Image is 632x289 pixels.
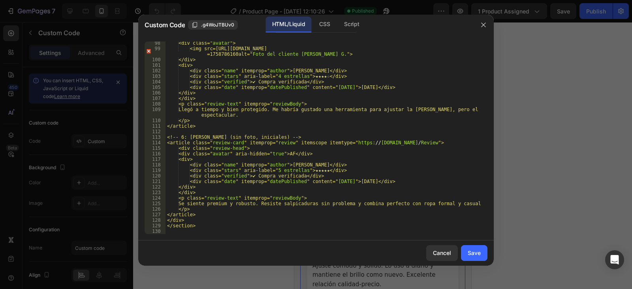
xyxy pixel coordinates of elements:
div: [PERSON_NAME] [38,201,97,211]
div: 130 [145,229,166,234]
button: .g4WoJTBUv0 [188,20,238,30]
div: 99 [145,46,166,57]
div: 125 [145,201,166,206]
div: 105 [145,85,166,90]
p: Viene muy bien presentado. [PERSON_NAME] tres para regalar y todos llegaron impecables. El acabad... [18,155,159,183]
div: ✔ Compra verificada [38,43,94,52]
img: resena_2.jpg [19,127,34,142]
div: Cancel [433,249,451,257]
div: 5 estrellas [38,211,97,219]
div: 106 [145,90,166,96]
div: Save [468,249,481,257]
div: 110 [145,118,166,123]
div: [DATE] [38,229,97,236]
div: 112 [145,129,166,134]
div: 120 [145,173,166,179]
div: 127 [145,212,166,217]
div: CSS [313,17,336,32]
div: 128 [145,217,166,223]
div: Open Intercom Messenger [605,250,624,269]
div: 119 [145,168,166,173]
img: resena_3.jpg [19,34,34,49]
div: 117 [145,157,166,162]
div: 98 [145,40,166,46]
div: Custom Code [16,17,49,24]
button: Save [461,245,487,261]
div: 101 [145,62,166,68]
div: 113 [145,134,166,140]
span: Custom Code [145,20,185,30]
div: 111 [145,123,166,129]
div: 121 [145,179,166,184]
div: Script [338,17,365,32]
div: HTML/Liquid [266,17,311,32]
div: ✔ Compra verificada [38,136,94,145]
div: 114 [145,140,166,145]
div: 109 [145,107,166,118]
div: 126 [145,206,166,212]
div: 103 [145,74,166,79]
div: 102 [145,68,166,74]
div: 123 [145,190,166,195]
div: ✔ Compra verificada [38,219,94,229]
div: 5 estrellas [38,34,97,42]
p: El reloj se ve aún mejor en persona. La combinación dorado/plateado destaca y el cronógrafo funci... [18,62,159,99]
div: 100 [145,57,166,62]
div: 129 [145,223,166,229]
span: .g4WoJTBUv0 [201,21,234,28]
div: 107 [145,96,166,101]
button: Cancel [426,245,458,261]
div: [PERSON_NAME] [38,117,97,127]
div: 116 [145,151,166,157]
div: [DATE] [38,145,97,152]
div: 122 [145,184,166,190]
div: 118 [145,162,166,168]
div: 124 [145,195,166,201]
div: 108 [145,101,166,107]
div: [DATE] [38,52,97,59]
img: Foto del cliente Esteban L. [19,211,34,226]
div: 5 estrellas [38,127,97,135]
div: 115 [145,145,166,151]
div: 104 [145,79,166,85]
p: Ajuste cómodo y sólido. Lo uso a diario y mantiene el brillo como nuevo. Excelente relación calid... [18,239,159,267]
div: [PERSON_NAME] [38,25,97,34]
